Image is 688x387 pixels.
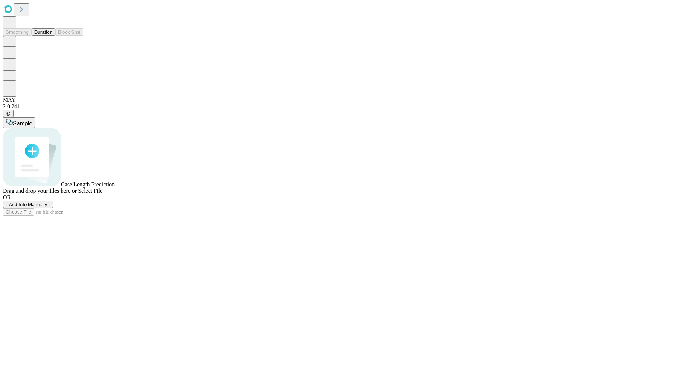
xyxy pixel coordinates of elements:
[3,110,14,117] button: @
[78,188,102,194] span: Select File
[61,181,115,187] span: Case Length Prediction
[3,201,53,208] button: Add Info Manually
[32,28,55,36] button: Duration
[3,103,685,110] div: 2.0.241
[13,120,32,126] span: Sample
[55,28,83,36] button: Block Size
[3,194,11,200] span: OR
[9,202,47,207] span: Add Info Manually
[6,111,11,116] span: @
[3,97,685,103] div: MAY
[3,188,77,194] span: Drag and drop your files here or
[3,28,32,36] button: Smoothing
[3,117,35,128] button: Sample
